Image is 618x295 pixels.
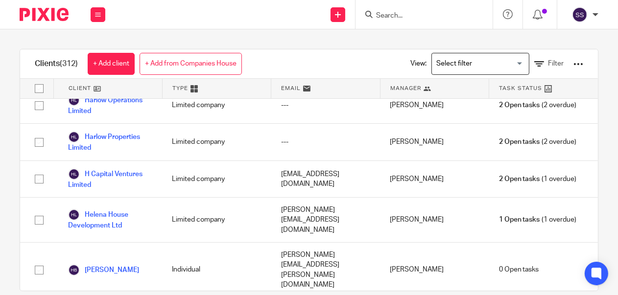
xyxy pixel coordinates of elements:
div: [PERSON_NAME] [380,87,489,123]
span: Filter [548,60,564,67]
span: Client [69,84,91,92]
input: Select all [30,79,48,98]
span: 0 Open tasks [499,265,539,274]
span: 2 Open tasks [499,100,540,110]
img: svg%3E [68,264,80,276]
div: [PERSON_NAME] [380,161,489,197]
span: 2 Open tasks [499,174,540,184]
a: + Add client [88,53,135,75]
span: Task Status [499,84,542,92]
div: Limited company [162,161,271,197]
span: Manager [390,84,421,92]
div: [PERSON_NAME][EMAIL_ADDRESS][DOMAIN_NAME] [271,198,380,242]
a: H Capital Ventures Limited [68,168,152,190]
a: Helena House Development Ltd [68,209,152,230]
div: [EMAIL_ADDRESS][DOMAIN_NAME] [271,161,380,197]
img: svg%3E [68,209,80,221]
div: Search for option [431,53,529,75]
span: (312) [60,60,78,68]
span: (1 overdue) [499,174,576,184]
a: Harlow Operations Limited [68,94,152,116]
span: (1 overdue) [499,215,576,225]
div: Limited company [162,87,271,123]
span: 2 Open tasks [499,137,540,147]
a: [PERSON_NAME] [68,264,139,276]
input: Search for option [433,55,523,72]
span: Type [172,84,188,92]
div: View: [396,49,583,78]
span: (2 overdue) [499,137,576,147]
div: --- [271,124,380,160]
div: [PERSON_NAME] [380,198,489,242]
div: Limited company [162,198,271,242]
h1: Clients [35,59,78,69]
img: svg%3E [68,168,80,180]
img: svg%3E [572,7,588,23]
img: svg%3E [68,94,80,106]
div: [PERSON_NAME] [380,124,489,160]
span: (2 overdue) [499,100,576,110]
div: Limited company [162,124,271,160]
span: Email [281,84,301,92]
div: --- [271,87,380,123]
img: svg%3E [68,131,80,143]
a: + Add from Companies House [140,53,242,75]
span: 1 Open tasks [499,215,540,225]
input: Search [375,12,463,21]
img: Pixie [20,8,69,21]
a: Harlow Properties Limited [68,131,152,153]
